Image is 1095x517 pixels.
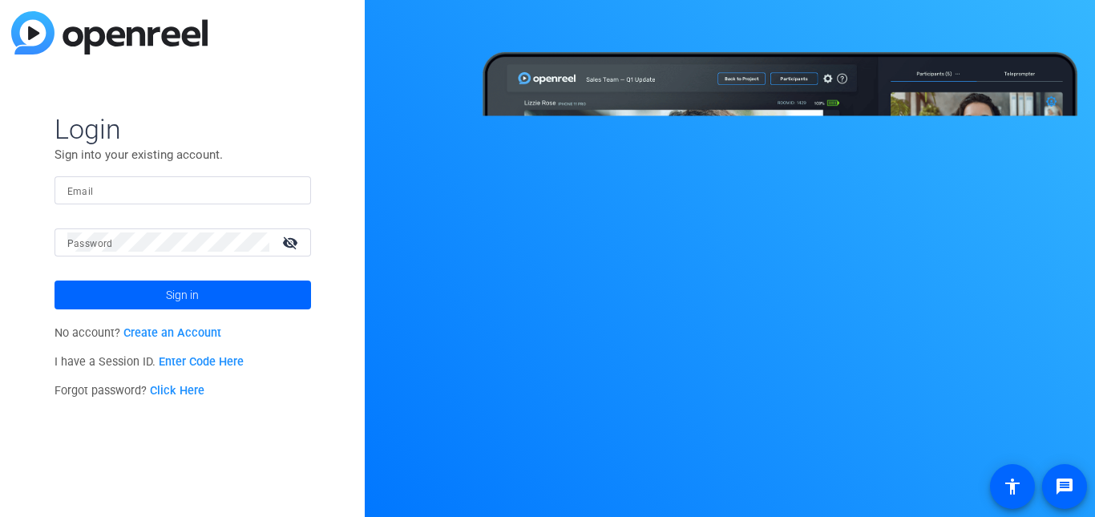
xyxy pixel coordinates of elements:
img: blue-gradient.svg [11,11,208,55]
a: Create an Account [123,326,221,340]
mat-label: Password [67,238,113,249]
span: I have a Session ID. [55,355,244,369]
span: Sign in [166,275,199,315]
mat-icon: message [1055,477,1074,496]
mat-label: Email [67,186,94,197]
button: Sign in [55,281,311,309]
span: No account? [55,326,222,340]
input: Enter Email Address [67,180,298,200]
a: Enter Code Here [159,355,244,369]
p: Sign into your existing account. [55,146,311,164]
span: Login [55,112,311,146]
a: Click Here [150,384,204,398]
mat-icon: accessibility [1003,477,1022,496]
mat-icon: visibility_off [273,231,311,254]
span: Forgot password? [55,384,205,398]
